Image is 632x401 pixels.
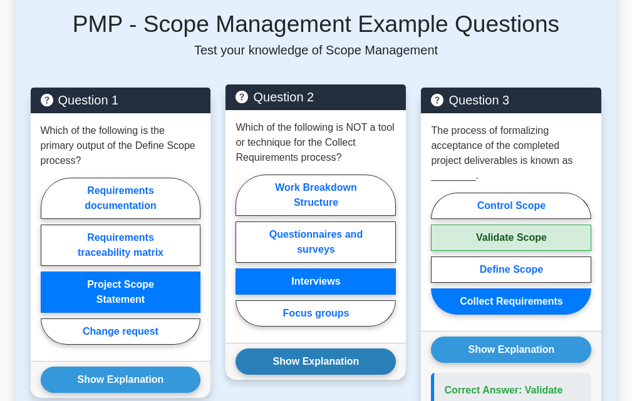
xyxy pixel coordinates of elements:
h5: Question 1 [41,93,201,108]
p: Which of the following is the primary output of the Define Scope process? [41,123,201,168]
label: Work Breakdown Structure [236,175,396,216]
h5: PMP - Scope Management Example Questions [31,10,602,38]
p: Test your knowledge of Scope Management [31,43,602,58]
button: Show Explanation [41,367,201,393]
label: Requirements traceability matrix [41,225,201,266]
p: The process of formalizing acceptance of the completed project deliverables is known as ________. [431,123,591,183]
label: Control Scope [431,193,591,219]
label: Change request [41,318,201,345]
label: Focus groups [236,300,396,327]
button: Show Explanation [431,337,591,363]
label: Interviews [236,268,396,295]
label: Requirements documentation [41,178,201,219]
label: Validate Scope [431,225,591,251]
label: Project Scope Statement [41,272,201,313]
p: Which of the following is NOT a tool or technique for the Collect Requirements process? [236,120,396,165]
label: Collect Requirements [431,288,591,315]
label: Questionnaires and surveys [236,221,396,263]
button: Show Explanation [236,348,396,375]
label: Define Scope [431,256,591,283]
h5: Question 3 [431,93,591,108]
h5: Question 2 [236,89,396,104]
